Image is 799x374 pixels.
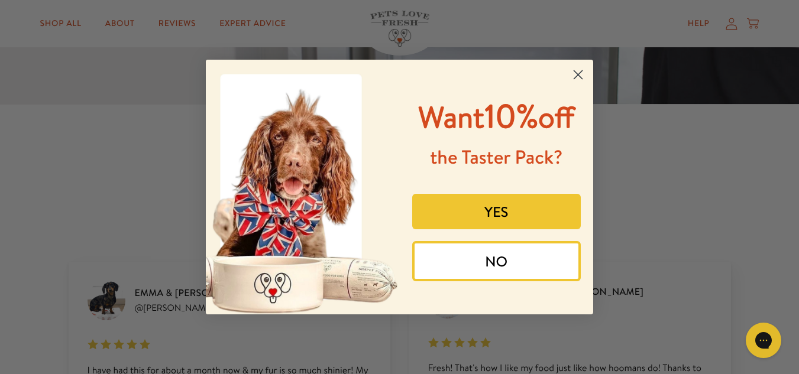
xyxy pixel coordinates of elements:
span: off [538,97,575,138]
button: NO [412,241,581,281]
button: Close dialog [568,64,588,85]
span: 10% [418,93,575,138]
button: YES [412,194,581,229]
img: 8afefe80-1ef6-417a-b86b-9520c2248d41.jpeg [206,60,400,314]
iframe: Gorgias live chat messenger [740,318,787,362]
span: the Taster Pack? [430,144,562,170]
span: Want [418,97,484,138]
